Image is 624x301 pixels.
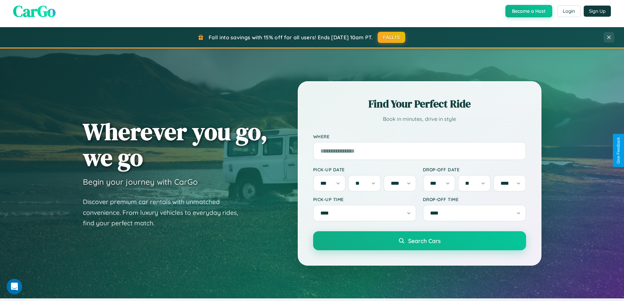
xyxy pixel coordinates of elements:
button: Login [557,5,580,17]
span: Fall into savings with 15% off for all users! Ends [DATE] 10am PT. [209,34,373,41]
label: Where [313,134,526,139]
button: Become a Host [505,5,552,17]
label: Drop-off Date [423,167,526,172]
span: CarGo [13,0,56,22]
iframe: Intercom live chat [7,279,22,294]
button: Sign Up [584,6,611,17]
h2: Find Your Perfect Ride [313,97,526,111]
label: Drop-off Time [423,197,526,202]
div: Give Feedback [616,137,621,164]
button: FALL15 [378,32,405,43]
span: Search Cars [408,237,441,244]
h1: Wherever you go, we go [83,119,268,170]
h3: Begin your journey with CarGo [83,177,198,187]
button: Search Cars [313,231,526,250]
p: Discover premium car rentals with unmatched convenience. From luxury vehicles to everyday rides, ... [83,197,247,229]
label: Pick-up Time [313,197,416,202]
label: Pick-up Date [313,167,416,172]
p: Book in minutes, drive in style [313,114,526,124]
